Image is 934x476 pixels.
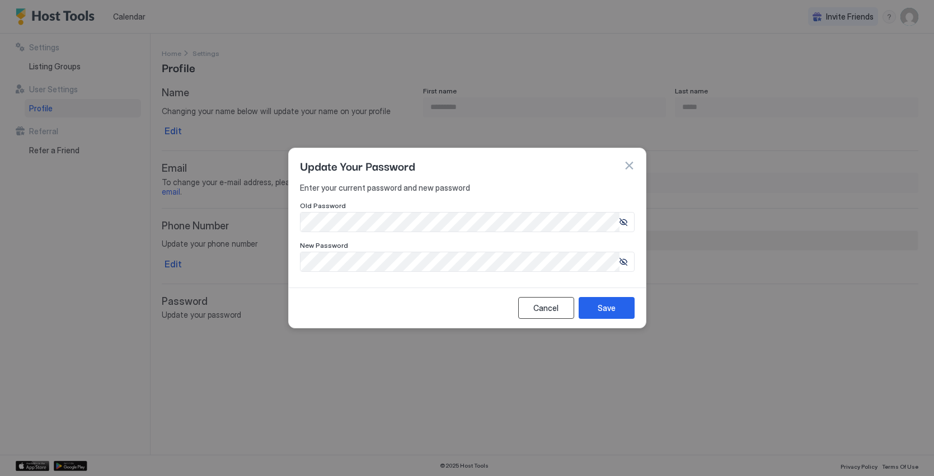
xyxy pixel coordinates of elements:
input: Input Field [301,213,620,232]
input: Input Field [301,252,620,271]
span: Old Password [300,201,346,210]
span: New Password [300,241,348,249]
div: Save [598,302,616,314]
span: Enter your current password and new password [300,183,635,193]
span: Update Your Password [300,157,415,174]
button: Save [579,297,635,319]
button: Cancel [518,297,574,319]
div: Cancel [533,302,558,314]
